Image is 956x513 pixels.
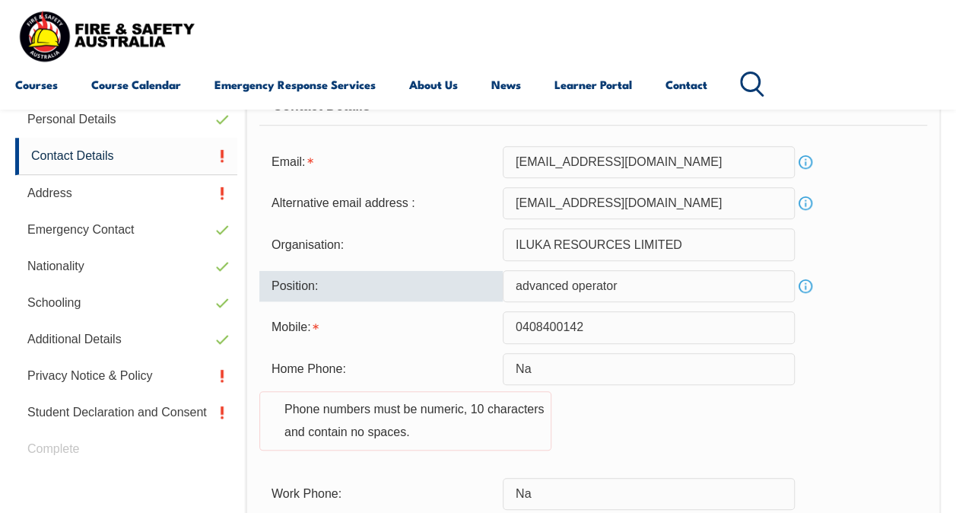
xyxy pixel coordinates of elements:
[259,313,503,342] div: Mobile is required.
[665,66,707,103] a: Contact
[15,358,237,394] a: Privacy Notice & Policy
[491,66,521,103] a: News
[259,355,503,384] div: Home Phone:
[409,66,458,103] a: About Us
[91,66,181,103] a: Course Calendar
[15,394,237,431] a: Student Declaration and Consent
[795,276,816,297] a: Info
[795,193,816,214] a: Info
[259,271,503,301] div: Position:
[503,353,795,385] input: Phone numbers must be numeric, 10 characters and contain no spaces.
[15,321,237,358] a: Additional Details
[795,151,816,173] a: Info
[259,391,551,451] div: Phone numbers must be numeric, 10 characters and contain no spaces.
[15,212,237,248] a: Emergency Contact
[259,480,503,508] div: Work Phone:
[15,101,237,138] a: Personal Details
[503,311,795,343] input: Mobile numbers must be numeric, 10 characters and contain no spaces.
[259,148,503,177] div: Email is required.
[503,478,795,510] input: Phone numbers must be numeric, 10 characters and contain no spaces.
[259,189,503,218] div: Alternative email address :
[15,175,237,212] a: Address
[15,285,237,321] a: Schooling
[15,66,58,103] a: Courses
[214,66,376,103] a: Emergency Response Services
[554,66,632,103] a: Learner Portal
[15,138,237,175] a: Contact Details
[15,248,237,285] a: Nationality
[259,230,503,259] div: Organisation:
